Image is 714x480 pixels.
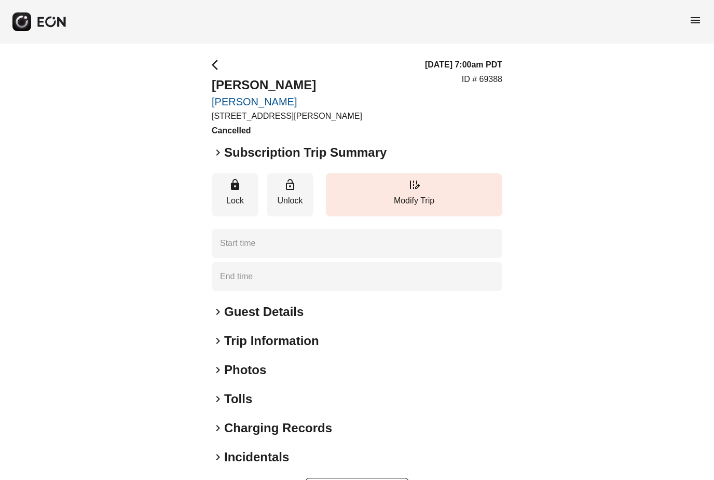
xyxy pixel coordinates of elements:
[212,77,362,93] h2: [PERSON_NAME]
[462,73,502,86] p: ID # 69388
[224,391,252,407] h2: Tolls
[408,179,420,191] span: edit_road
[272,195,308,207] p: Unlock
[326,173,502,216] button: Modify Trip
[212,306,224,318] span: keyboard_arrow_right
[212,451,224,463] span: keyboard_arrow_right
[689,14,702,26] span: menu
[212,173,258,216] button: Lock
[224,449,289,465] h2: Incidentals
[212,364,224,376] span: keyboard_arrow_right
[229,179,241,191] span: lock
[224,420,332,436] h2: Charging Records
[267,173,313,216] button: Unlock
[212,335,224,347] span: keyboard_arrow_right
[331,195,497,207] p: Modify Trip
[224,362,266,378] h2: Photos
[212,95,362,108] a: [PERSON_NAME]
[212,393,224,405] span: keyboard_arrow_right
[224,304,304,320] h2: Guest Details
[217,195,253,207] p: Lock
[212,422,224,434] span: keyboard_arrow_right
[224,333,319,349] h2: Trip Information
[212,146,224,159] span: keyboard_arrow_right
[212,59,224,71] span: arrow_back_ios
[224,144,387,161] h2: Subscription Trip Summary
[212,125,362,137] h3: Cancelled
[284,179,296,191] span: lock_open
[425,59,502,71] h3: [DATE] 7:00am PDT
[212,110,362,122] p: [STREET_ADDRESS][PERSON_NAME]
